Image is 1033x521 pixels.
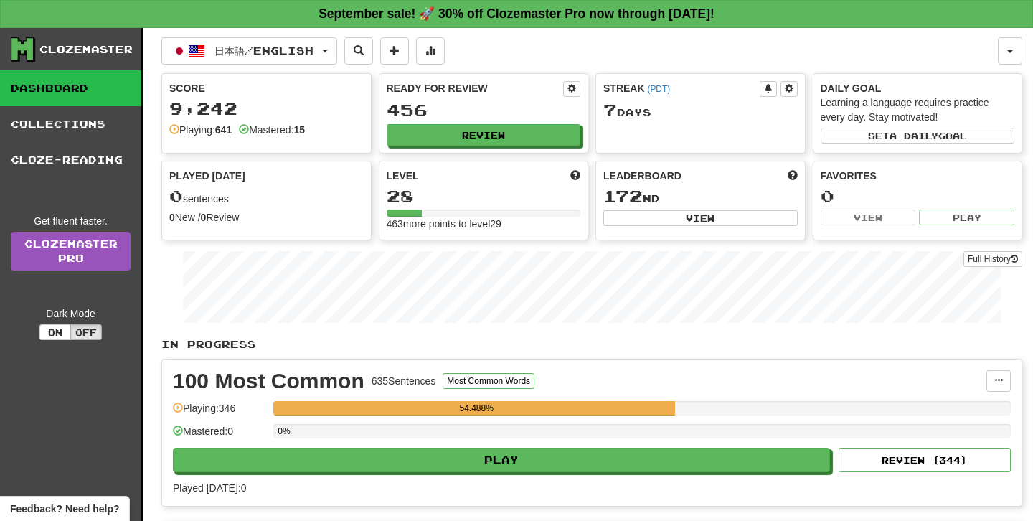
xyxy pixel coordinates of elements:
[387,169,419,183] span: Level
[173,401,266,425] div: Playing: 346
[647,84,670,94] a: (PDT)
[39,42,133,57] div: Clozemaster
[919,210,1014,225] button: Play
[890,131,938,141] span: a daily
[214,44,313,57] span: 日本語 / English
[293,124,305,136] strong: 15
[169,123,232,137] div: Playing:
[11,306,131,321] div: Dark Mode
[821,187,1015,205] div: 0
[380,37,409,65] button: Add sentence to collection
[416,37,445,65] button: More stats
[70,324,102,340] button: Off
[169,210,364,225] div: New / Review
[839,448,1011,472] button: Review (344)
[10,502,119,516] span: Open feedback widget
[603,101,798,120] div: Day s
[169,169,245,183] span: Played [DATE]
[821,128,1015,144] button: Seta dailygoal
[821,95,1015,124] div: Learning a language requires practice every day. Stay motivated!
[821,81,1015,95] div: Daily Goal
[387,217,581,231] div: 463 more points to level 29
[215,124,232,136] strong: 641
[201,212,207,223] strong: 0
[173,482,246,494] span: Played [DATE]: 0
[11,214,131,228] div: Get fluent faster.
[603,100,617,120] span: 7
[821,210,916,225] button: View
[603,81,760,95] div: Streak
[169,212,175,223] strong: 0
[173,448,830,472] button: Play
[239,123,305,137] div: Mastered:
[443,373,534,389] button: Most Common Words
[278,401,675,416] div: 54.488%
[161,37,337,65] button: 日本語/English
[963,251,1022,267] button: Full History
[161,337,1022,352] p: In Progress
[11,232,131,271] a: ClozemasterPro
[387,187,581,205] div: 28
[603,169,681,183] span: Leaderboard
[387,101,581,119] div: 456
[788,169,798,183] span: This week in points, UTC
[603,187,798,206] div: nd
[169,100,364,118] div: 9,242
[39,324,71,340] button: On
[344,37,373,65] button: Search sentences
[169,187,364,206] div: sentences
[603,210,798,226] button: View
[570,169,580,183] span: Score more points to level up
[387,81,564,95] div: Ready for Review
[603,186,643,206] span: 172
[372,374,436,388] div: 635 Sentences
[173,424,266,448] div: Mastered: 0
[169,81,364,95] div: Score
[387,124,581,146] button: Review
[821,169,1015,183] div: Favorites
[173,370,364,392] div: 100 Most Common
[169,186,183,206] span: 0
[319,6,714,21] strong: September sale! 🚀 30% off Clozemaster Pro now through [DATE]!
